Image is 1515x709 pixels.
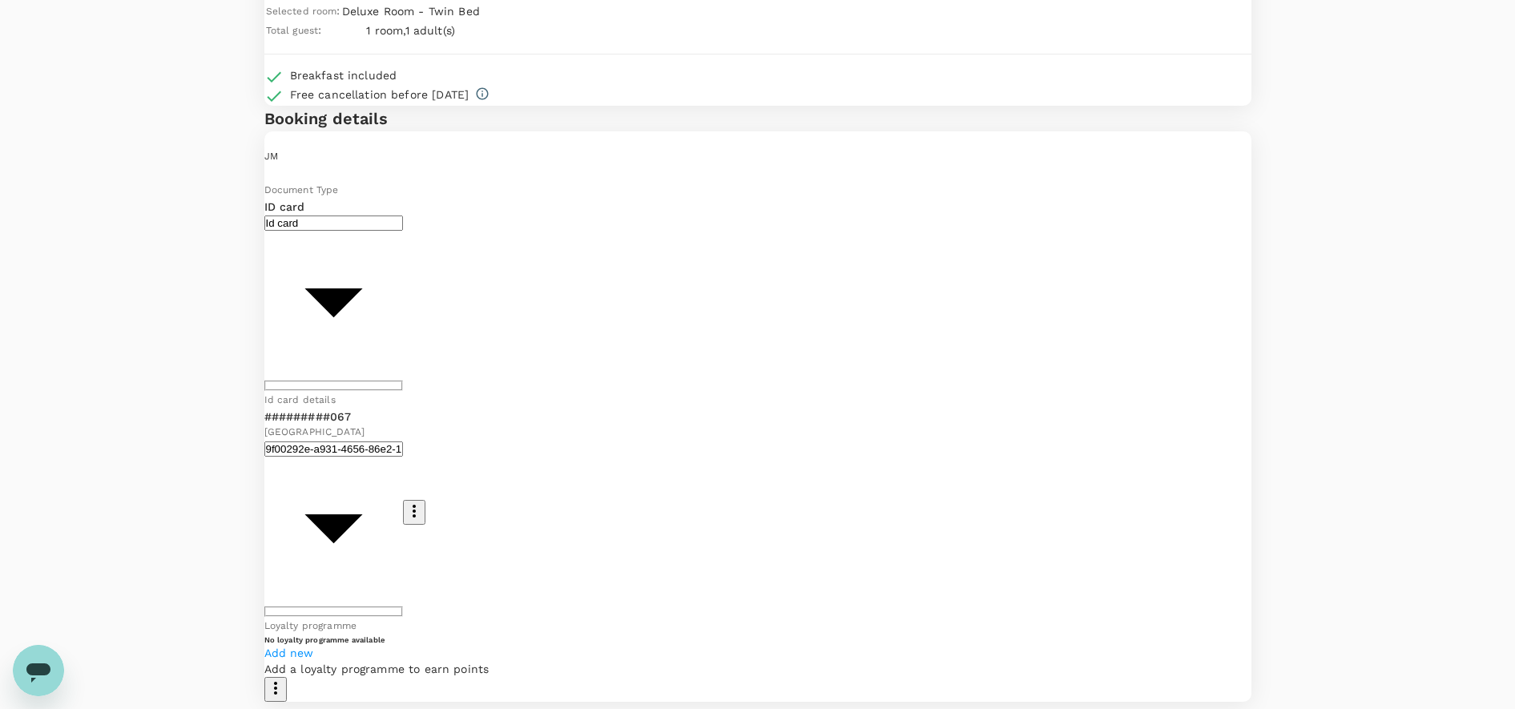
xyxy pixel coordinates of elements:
[264,647,314,659] span: Add new
[264,151,278,162] span: JM
[264,394,336,405] span: Id card details
[336,4,340,17] span: :
[266,6,337,17] span: Selected room
[264,184,339,195] span: Document Type
[264,165,1251,181] p: JOHAR
[264,634,490,645] h6: No loyalty programme available
[342,22,480,38] p: 1 room , 1 adult(s)
[290,67,397,83] div: Breakfast included
[318,23,321,36] span: :
[475,87,490,101] svg: Full refund before 2025-10-10 00:00 Cancelation after 2025-10-10 00:00, cancelation fee of MYR 67...
[290,87,469,103] div: Free cancellation before [DATE]
[264,409,403,441] div: #########067[GEOGRAPHIC_DATA]
[266,25,319,36] span: Total guest
[13,645,64,696] iframe: Button to launch messaging window
[264,425,403,441] span: [GEOGRAPHIC_DATA]
[264,106,1251,131] h6: Booking details
[342,3,480,19] p: Deluxe Room - Twin Bed
[264,620,357,631] span: Loyalty programme
[264,663,490,675] span: Add a loyalty programme to earn points
[264,199,403,215] p: ID card
[264,409,403,425] p: #########067
[264,133,345,146] span: Lead traveller :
